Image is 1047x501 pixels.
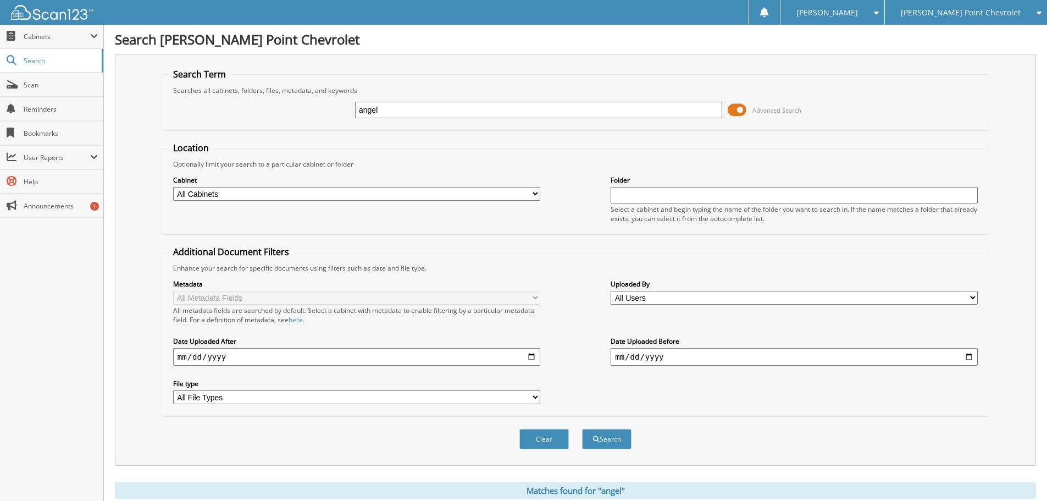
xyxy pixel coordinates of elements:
span: User Reports [24,153,90,162]
img: scan123-logo-white.svg [11,5,93,20]
span: Help [24,177,98,186]
span: [PERSON_NAME] Point Chevrolet [901,9,1021,16]
label: Cabinet [173,175,540,185]
a: here [289,315,303,324]
span: Reminders [24,104,98,114]
label: Date Uploaded Before [611,337,978,346]
label: Folder [611,175,978,185]
span: [PERSON_NAME] [796,9,858,16]
button: Clear [519,429,569,449]
div: Searches all cabinets, folders, files, metadata, and keywords [168,86,983,95]
legend: Additional Document Filters [168,246,295,258]
input: start [173,348,540,366]
h1: Search [PERSON_NAME] Point Chevrolet [115,30,1036,48]
div: 1 [90,202,99,211]
label: File type [173,379,540,388]
label: Uploaded By [611,279,978,289]
label: Metadata [173,279,540,289]
span: Cabinets [24,32,90,41]
span: Scan [24,80,98,90]
div: Matches found for "angel" [115,482,1036,499]
span: Search [24,56,96,65]
div: Enhance your search for specific documents using filters such as date and file type. [168,263,983,273]
div: Optionally limit your search to a particular cabinet or folder [168,159,983,169]
button: Search [582,429,631,449]
div: Select a cabinet and begin typing the name of the folder you want to search in. If the name match... [611,205,978,223]
label: Date Uploaded After [173,337,540,346]
span: Advanced Search [752,106,801,114]
input: end [611,348,978,366]
div: All metadata fields are searched by default. Select a cabinet with metadata to enable filtering b... [173,306,540,324]
legend: Location [168,142,214,154]
span: Announcements [24,201,98,211]
span: Bookmarks [24,129,98,138]
legend: Search Term [168,68,231,80]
